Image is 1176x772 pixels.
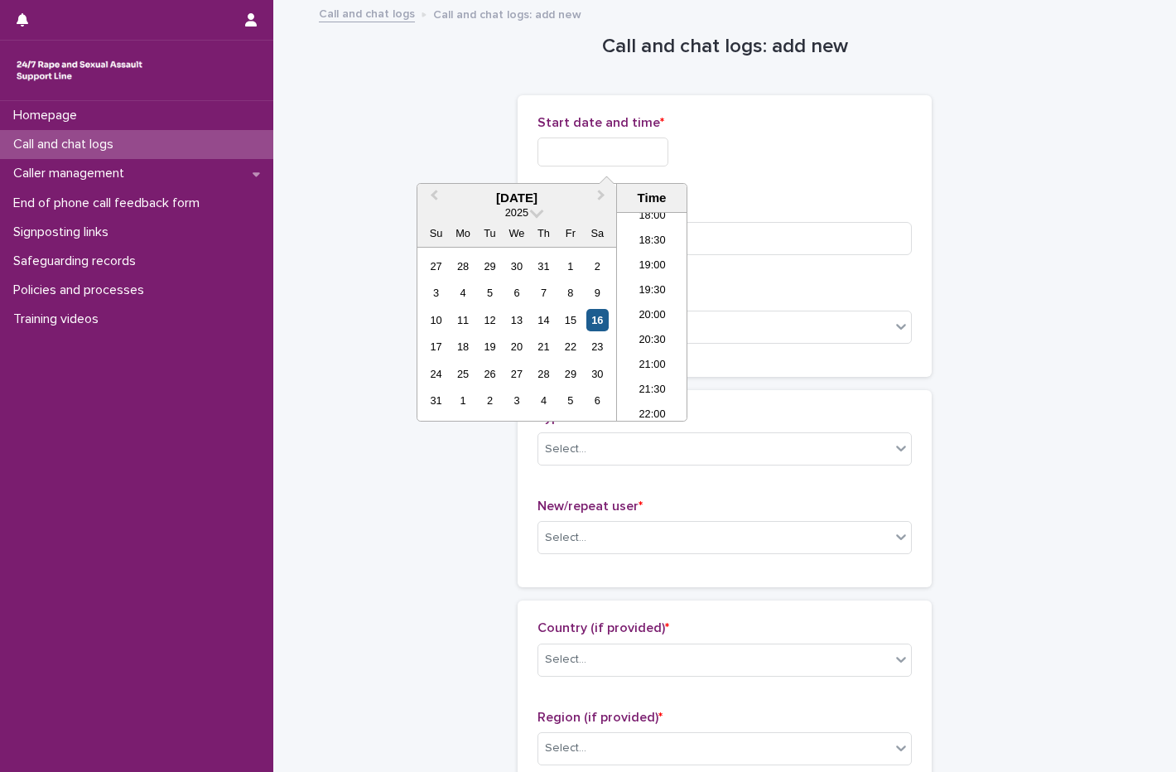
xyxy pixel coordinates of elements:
div: Choose Friday, September 5th, 2025 [559,389,581,412]
div: Choose Monday, August 18th, 2025 [451,335,474,358]
img: rhQMoQhaT3yELyF149Cw [13,54,146,87]
div: Choose Saturday, August 9th, 2025 [586,282,609,304]
p: Call and chat logs [7,137,127,152]
div: [DATE] [417,191,616,205]
li: 19:00 [617,254,687,279]
div: Choose Tuesday, September 2nd, 2025 [479,389,501,412]
div: Choose Sunday, July 27th, 2025 [425,255,447,277]
span: New/repeat user [537,499,643,513]
div: Tu [479,222,501,244]
li: 18:00 [617,205,687,229]
div: Choose Sunday, August 3rd, 2025 [425,282,447,304]
p: Homepage [7,108,90,123]
div: Choose Sunday, August 31st, 2025 [425,389,447,412]
div: Choose Monday, August 11th, 2025 [451,309,474,331]
div: Choose Monday, July 28th, 2025 [451,255,474,277]
div: Choose Sunday, August 17th, 2025 [425,335,447,358]
div: Choose Thursday, August 28th, 2025 [533,363,555,385]
div: Choose Saturday, August 2nd, 2025 [586,255,609,277]
div: Sa [586,222,609,244]
div: Choose Saturday, August 23rd, 2025 [586,335,609,358]
div: month 2025-08 [422,253,610,414]
div: Select... [545,651,586,668]
p: Safeguarding records [7,253,149,269]
div: Choose Thursday, August 21st, 2025 [533,335,555,358]
div: Choose Sunday, August 24th, 2025 [425,363,447,385]
div: Choose Thursday, August 14th, 2025 [533,309,555,331]
div: Choose Wednesday, August 6th, 2025 [505,282,528,304]
div: Choose Friday, August 15th, 2025 [559,309,581,331]
span: Region (if provided) [537,711,663,724]
p: End of phone call feedback form [7,195,213,211]
div: Choose Saturday, September 6th, 2025 [586,389,609,412]
div: Choose Monday, August 4th, 2025 [451,282,474,304]
div: Choose Wednesday, August 13th, 2025 [505,309,528,331]
div: Choose Friday, August 29th, 2025 [559,363,581,385]
div: Time [621,191,682,205]
li: 22:00 [617,403,687,428]
div: Select... [545,740,586,757]
div: Choose Saturday, August 16th, 2025 [586,309,609,331]
div: Choose Wednesday, August 20th, 2025 [505,335,528,358]
div: Choose Friday, August 1st, 2025 [559,255,581,277]
div: Fr [559,222,581,244]
div: Choose Thursday, August 7th, 2025 [533,282,555,304]
div: Select... [545,529,586,547]
span: 2025 [505,206,528,219]
div: Choose Thursday, September 4th, 2025 [533,389,555,412]
span: Country (if provided) [537,621,669,634]
h1: Call and chat logs: add new [518,35,932,59]
div: Mo [451,222,474,244]
div: We [505,222,528,244]
li: 19:30 [617,279,687,304]
p: Caller management [7,166,137,181]
p: Signposting links [7,224,122,240]
div: Choose Sunday, August 10th, 2025 [425,309,447,331]
li: 20:00 [617,304,687,329]
span: Start date and time [537,116,664,129]
div: Choose Thursday, July 31st, 2025 [533,255,555,277]
p: Training videos [7,311,112,327]
div: Choose Monday, September 1st, 2025 [451,389,474,412]
div: Th [533,222,555,244]
div: Choose Tuesday, July 29th, 2025 [479,255,501,277]
div: Choose Friday, August 8th, 2025 [559,282,581,304]
div: Choose Tuesday, August 26th, 2025 [479,363,501,385]
div: Choose Monday, August 25th, 2025 [451,363,474,385]
li: 21:30 [617,379,687,403]
div: Choose Wednesday, August 27th, 2025 [505,363,528,385]
div: Choose Wednesday, July 30th, 2025 [505,255,528,277]
div: Su [425,222,447,244]
div: Choose Tuesday, August 19th, 2025 [479,335,501,358]
li: 20:30 [617,329,687,354]
a: Call and chat logs [319,3,415,22]
div: Select... [545,441,586,458]
div: Choose Tuesday, August 12th, 2025 [479,309,501,331]
div: Choose Wednesday, September 3rd, 2025 [505,389,528,412]
div: Choose Tuesday, August 5th, 2025 [479,282,501,304]
button: Previous Month [419,186,446,212]
div: Choose Friday, August 22nd, 2025 [559,335,581,358]
div: Choose Saturday, August 30th, 2025 [586,363,609,385]
li: 21:00 [617,354,687,379]
p: Call and chat logs: add new [433,4,581,22]
button: Next Month [590,186,616,212]
p: Policies and processes [7,282,157,298]
li: 18:30 [617,229,687,254]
